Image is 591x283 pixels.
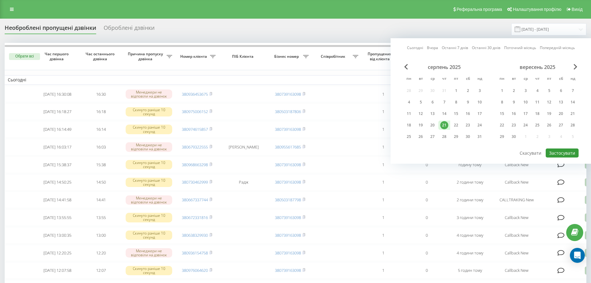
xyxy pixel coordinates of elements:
td: 16:14 [79,121,123,138]
div: 30 [510,133,518,141]
div: серпень 2025 [403,64,486,70]
div: 25 [405,133,413,141]
abbr: понеділок [404,75,414,84]
div: пт 1 серп 2025 р. [450,86,462,95]
td: 1 [361,157,405,173]
td: 12:07 [79,262,123,279]
a: 380679322555 [182,144,208,150]
button: Обрати всі [9,53,40,60]
abbr: вівторок [509,75,518,84]
td: 0 [405,157,448,173]
div: 29 [452,133,460,141]
abbr: середа [521,75,530,84]
div: Скинуто раніше 10 секунд [126,213,172,222]
a: 380739163098 [275,91,301,97]
div: сб 16 серп 2025 р. [462,109,474,118]
div: 15 [498,110,506,118]
div: 27 [428,133,437,141]
div: 22 [498,121,506,129]
div: Менеджери не відповіли на дзвінок [126,248,172,258]
div: нд 7 вер 2025 р. [567,86,579,95]
div: сб 20 вер 2025 р. [555,109,567,118]
div: 16 [510,110,518,118]
abbr: субота [463,75,472,84]
td: 1 [361,209,405,226]
td: [DATE] 16:03:17 [36,139,79,155]
div: вт 2 вер 2025 р. [508,86,520,95]
td: 15:38 [79,157,123,173]
div: ср 3 вер 2025 р. [520,86,531,95]
a: 380739163098 [275,267,301,273]
div: 4 [405,98,413,106]
div: 17 [476,110,484,118]
div: вт 16 вер 2025 р. [508,109,520,118]
td: 13:00 [79,227,123,244]
td: Callback New [492,209,541,226]
td: 4 години тому [448,227,492,244]
div: чт 11 вер 2025 р. [531,98,543,107]
div: пн 25 серп 2025 р. [403,132,415,141]
a: Сьогодні [407,45,423,51]
a: 380667337744 [182,197,208,203]
span: Бізнес номер [271,54,303,59]
td: 5 годин тому [448,262,492,279]
td: 0 [405,227,448,244]
a: 380503187806 [275,109,301,114]
div: вт 23 вер 2025 р. [508,121,520,130]
div: 1 [498,87,506,95]
td: 4 години тому [448,245,492,261]
div: Скинуто раніше 10 секунд [126,125,172,134]
a: Останні 7 днів [442,45,468,51]
a: 380503187798 [275,197,301,203]
div: нд 10 серп 2025 р. [474,98,486,107]
div: 25 [533,121,541,129]
span: Previous Month [404,64,408,70]
div: вт 30 вер 2025 р. [508,132,520,141]
div: пн 11 серп 2025 р. [403,109,415,118]
td: 0 [405,209,448,226]
div: Скинуто раніше 10 секунд [126,107,172,116]
span: ПІБ Клієнта [224,54,263,59]
span: Реферальна програма [457,7,502,12]
a: Попередній місяць [540,45,575,51]
div: Менеджери не відповіли на дзвінок [126,89,172,99]
td: [DATE] 16:14:49 [36,121,79,138]
div: чт 28 серп 2025 р. [438,132,450,141]
div: Необроблені пропущені дзвінки [5,25,96,34]
div: пт 19 вер 2025 р. [543,109,555,118]
div: Open Intercom Messenger [570,248,585,263]
div: 1 [452,87,460,95]
a: 380975006152 [182,109,208,114]
div: сб 2 серп 2025 р. [462,86,474,95]
div: сб 23 серп 2025 р. [462,121,474,130]
span: Вихід [572,7,583,12]
div: нд 31 серп 2025 р. [474,132,486,141]
div: ср 10 вер 2025 р. [520,98,531,107]
a: Поточний місяць [504,45,536,51]
abbr: п’ятниця [451,75,461,84]
div: 19 [417,121,425,129]
a: Вчора [427,45,438,51]
td: 2 години тому [448,192,492,208]
a: 380974615857 [182,126,208,132]
div: ср 17 вер 2025 р. [520,109,531,118]
div: 15 [452,110,460,118]
td: CALLTRAKING New [492,192,541,208]
div: пт 5 вер 2025 р. [543,86,555,95]
div: нд 14 вер 2025 р. [567,98,579,107]
div: вт 9 вер 2025 р. [508,98,520,107]
a: 380739163098 [275,232,301,238]
div: 10 [522,98,530,106]
td: [DATE] 15:38:37 [36,157,79,173]
div: нд 17 серп 2025 р. [474,109,486,118]
div: сб 9 серп 2025 р. [462,98,474,107]
div: 14 [569,98,577,106]
td: Callback New [492,157,541,173]
div: 28 [569,121,577,129]
div: 7 [440,98,448,106]
div: Оброблені дзвінки [104,25,154,34]
div: вт 12 серп 2025 р. [415,109,427,118]
td: Callback New [492,245,541,261]
div: 31 [476,133,484,141]
a: 380955617685 [275,144,301,150]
